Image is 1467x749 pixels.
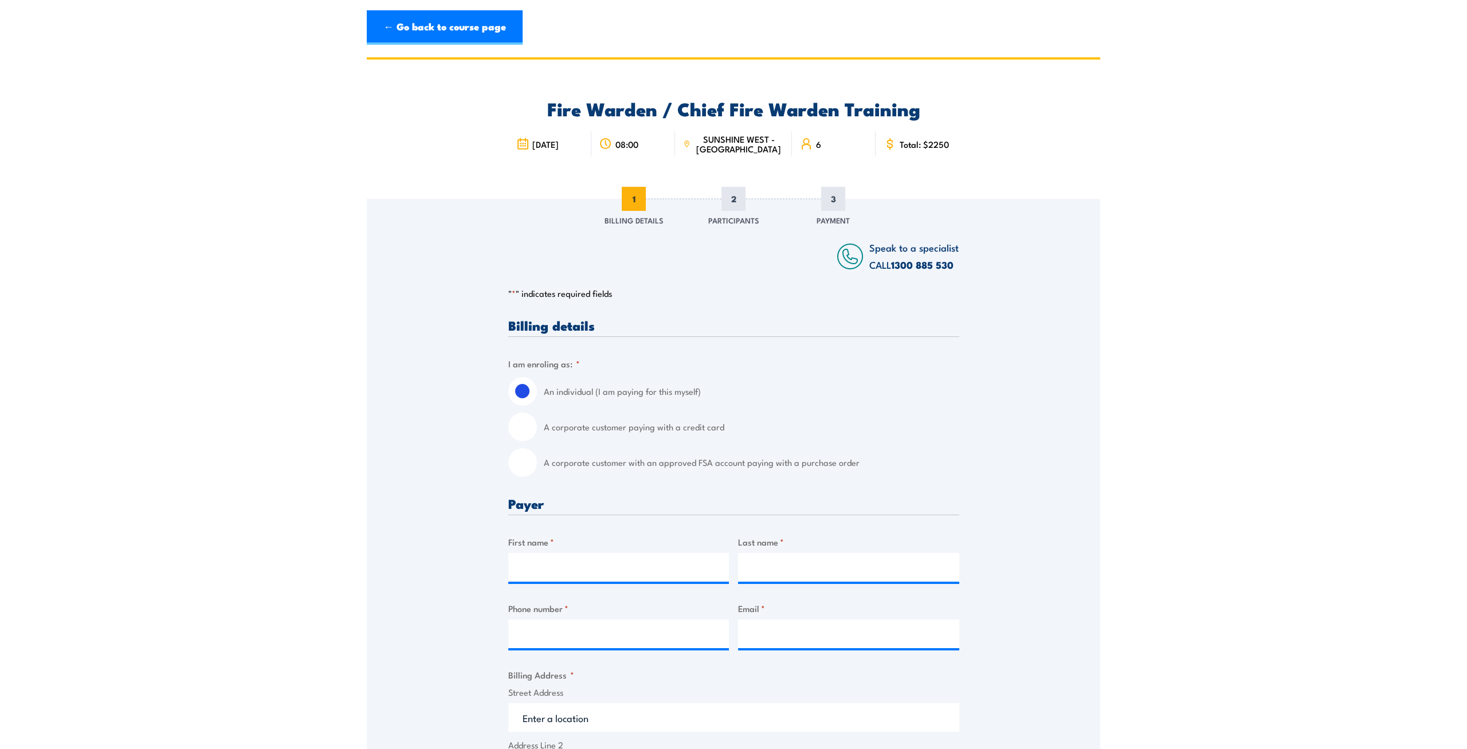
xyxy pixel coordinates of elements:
label: Last name [738,535,959,548]
span: SUNSHINE WEST - [GEOGRAPHIC_DATA] [694,134,784,154]
a: 1300 885 530 [891,257,954,272]
span: 6 [816,139,821,149]
label: First name [508,535,729,548]
label: Street Address [508,686,959,699]
label: Phone number [508,602,729,615]
label: A corporate customer paying with a credit card [544,413,959,441]
h2: Fire Warden / Chief Fire Warden Training [508,100,959,116]
span: 08:00 [615,139,638,149]
a: ← Go back to course page [367,10,523,45]
legend: Billing Address [508,668,574,681]
span: Participants [708,214,759,226]
span: 2 [721,187,746,211]
input: Enter a location [508,703,959,732]
legend: I am enroling as: [508,357,580,370]
label: An individual (I am paying for this myself) [544,377,959,406]
label: A corporate customer with an approved FSA account paying with a purchase order [544,448,959,477]
h3: Payer [508,497,959,510]
span: Payment [817,214,850,226]
span: 3 [821,187,845,211]
p: " " indicates required fields [508,288,959,299]
span: 1 [622,187,646,211]
h3: Billing details [508,319,959,332]
span: Total: $2250 [900,139,949,149]
span: [DATE] [532,139,559,149]
label: Email [738,602,959,615]
span: Billing Details [605,214,664,226]
span: Speak to a specialist CALL [869,240,959,272]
